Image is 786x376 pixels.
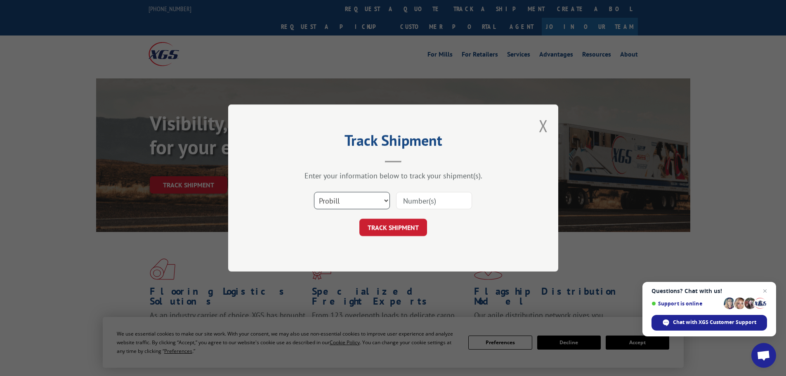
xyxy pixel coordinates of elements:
[359,219,427,236] button: TRACK SHIPMENT
[751,343,776,368] div: Open chat
[651,315,767,331] div: Chat with XGS Customer Support
[651,300,721,307] span: Support is online
[760,286,770,296] span: Close chat
[269,171,517,180] div: Enter your information below to track your shipment(s).
[269,135,517,150] h2: Track Shipment
[673,319,756,326] span: Chat with XGS Customer Support
[396,192,472,209] input: Number(s)
[539,115,548,137] button: Close modal
[651,288,767,294] span: Questions? Chat with us!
